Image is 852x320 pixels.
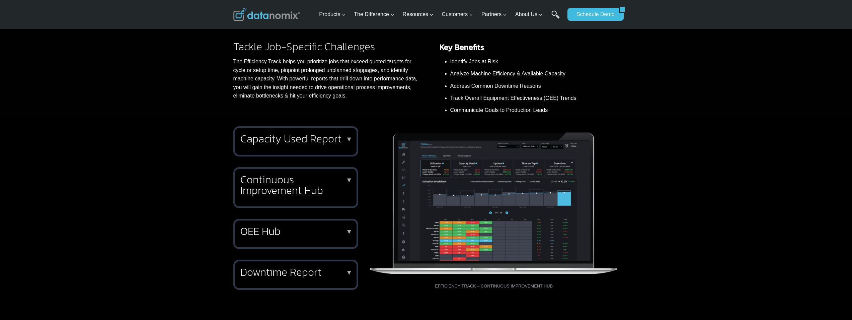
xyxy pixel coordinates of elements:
[240,133,348,144] h2: Capacity Used Report
[151,28,181,34] span: Phone number
[403,10,434,19] span: Resources
[233,57,421,100] p: The Efficiency Track helps you prioritize jobs that exceed quoted targets for cycle or setup time...
[240,174,348,196] h2: Continuous Improvement Hub
[551,10,560,25] a: Search
[346,137,353,141] p: ▼
[233,41,421,52] h2: Tackle Job-Specific Challenges
[3,201,111,317] iframe: Popup CTA
[75,149,85,154] a: Terms
[450,57,592,69] li: Identify Jobs at Risk
[450,82,592,94] li: Address Common Downtime Reasons
[450,106,592,118] li: Communicate Goals to Production Leads
[233,8,300,21] img: Datanomix
[240,267,348,277] h2: Downtime Report
[515,10,543,19] span: About Us
[567,8,619,21] a: Schedule Demo
[316,4,564,25] nav: Primary Navigation
[354,10,394,19] span: The Difference
[240,226,348,237] h2: OEE Hub
[450,69,592,81] li: Analyze Machine Efficiency & Available Capacity
[346,178,353,182] p: ▼
[91,149,113,154] a: Privacy Policy
[481,10,507,19] span: Partners
[151,0,172,6] span: Last Name
[319,10,345,19] span: Products
[369,276,619,290] figcaption: EFFICIENCY TRACK – CONTINUOUS IMPROVEMENT HUB
[346,270,353,275] p: ▼
[450,94,592,106] li: Track Overall Equipment Effectiveness (OEE) Trends
[346,229,353,234] p: ▼
[151,83,176,89] span: State/Region
[440,41,619,53] h3: Key Benefits
[442,10,473,19] span: Customers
